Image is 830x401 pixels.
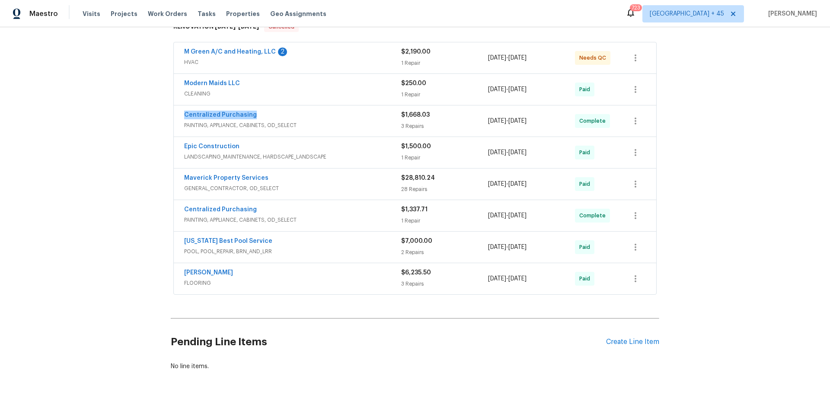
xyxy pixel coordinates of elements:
[579,148,594,157] span: Paid
[184,58,401,67] span: HVAC
[184,49,276,55] a: M Green A/C and Heating, LLC
[184,121,401,130] span: PAINTING, APPLIANCE, CABINETS, OD_SELECT
[488,150,506,156] span: [DATE]
[488,274,527,283] span: -
[488,54,527,62] span: -
[488,85,527,94] span: -
[401,80,426,86] span: $250.00
[579,85,594,94] span: Paid
[579,211,609,220] span: Complete
[508,55,527,61] span: [DATE]
[488,243,527,251] span: -
[401,143,431,150] span: $1,500.00
[401,90,488,99] div: 1 Repair
[184,216,401,224] span: PAINTING, APPLIANCE, CABINETS, OD_SELECT
[488,118,506,124] span: [DATE]
[184,143,239,150] a: Epic Construction
[401,248,488,257] div: 2 Repairs
[184,238,272,244] a: [US_STATE] Best Pool Service
[226,10,260,18] span: Properties
[401,238,432,244] span: $7,000.00
[171,362,659,371] div: No line items.
[401,49,431,55] span: $2,190.00
[270,10,326,18] span: Geo Assignments
[508,244,527,250] span: [DATE]
[184,153,401,161] span: LANDSCAPING_MAINTENANCE, HARDSCAPE_LANDSCAPE
[401,59,488,67] div: 1 Repair
[184,89,401,98] span: CLEANING
[148,10,187,18] span: Work Orders
[579,117,609,125] span: Complete
[488,213,506,219] span: [DATE]
[401,175,435,181] span: $28,810.24
[488,117,527,125] span: -
[765,10,817,18] span: [PERSON_NAME]
[184,184,401,193] span: GENERAL_CONTRACTOR, OD_SELECT
[488,180,527,188] span: -
[401,112,430,118] span: $1,668.03
[488,181,506,187] span: [DATE]
[579,243,594,251] span: Paid
[579,274,594,283] span: Paid
[184,175,268,181] a: Maverick Property Services
[401,185,488,194] div: 28 Repairs
[184,270,233,276] a: [PERSON_NAME]
[508,276,527,282] span: [DATE]
[171,322,606,362] h2: Pending Line Items
[579,180,594,188] span: Paid
[111,10,137,18] span: Projects
[508,86,527,92] span: [DATE]
[401,122,488,130] div: 3 Repairs
[29,10,58,18] span: Maestro
[83,10,100,18] span: Visits
[184,279,401,287] span: FLOORING
[401,280,488,288] div: 3 Repairs
[488,148,527,157] span: -
[508,150,527,156] span: [DATE]
[184,207,257,213] a: Centralized Purchasing
[488,276,506,282] span: [DATE]
[606,338,659,346] div: Create Line Item
[184,247,401,256] span: POOL, POOL_REPAIR, BRN_AND_LRR
[184,80,240,86] a: Modern Maids LLC
[198,11,216,17] span: Tasks
[401,207,428,213] span: $1,337.71
[488,244,506,250] span: [DATE]
[401,216,488,225] div: 1 Repair
[508,213,527,219] span: [DATE]
[184,112,257,118] a: Centralized Purchasing
[401,270,431,276] span: $6,235.50
[488,211,527,220] span: -
[488,55,506,61] span: [DATE]
[508,118,527,124] span: [DATE]
[632,3,640,12] div: 723
[488,86,506,92] span: [DATE]
[508,181,527,187] span: [DATE]
[650,10,724,18] span: [GEOGRAPHIC_DATA] + 45
[579,54,610,62] span: Needs QC
[401,153,488,162] div: 1 Repair
[278,48,287,56] div: 2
